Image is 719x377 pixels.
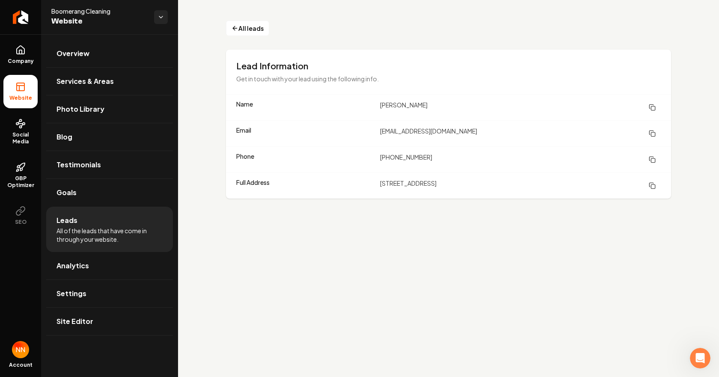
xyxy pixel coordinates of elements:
span: Site Editor [56,316,93,327]
a: Goals [46,179,173,206]
span: Overview [56,48,89,59]
a: Company [3,38,38,71]
span: All of the leads that have come in through your website. [56,226,163,243]
span: Account [9,362,33,368]
img: Nick Nighbor [12,341,29,358]
span: Testimonials [56,160,101,170]
dd: [STREET_ADDRESS] [380,178,661,193]
a: Photo Library [46,95,173,123]
span: Services & Areas [56,76,114,86]
dd: [PERSON_NAME] [380,100,661,115]
span: All leads [238,24,264,33]
span: Company [4,58,37,65]
a: Site Editor [46,308,173,335]
span: SEO [12,219,30,226]
span: Website [51,15,147,27]
span: Goals [56,187,77,198]
span: Boomerang Cleaning [51,7,147,15]
img: Rebolt Logo [13,10,29,24]
span: Settings [56,288,86,299]
span: Social Media [3,131,38,145]
a: Social Media [3,112,38,152]
a: Testimonials [46,151,173,178]
span: Analytics [56,261,89,271]
a: GBP Optimizer [3,155,38,196]
dd: [EMAIL_ADDRESS][DOMAIN_NAME] [380,126,661,141]
button: SEO [3,199,38,232]
dt: Name [236,100,373,115]
button: Open user button [12,341,29,358]
iframe: Intercom live chat [690,348,710,368]
dd: [PHONE_NUMBER] [380,152,661,167]
dt: Phone [236,152,373,167]
dt: Full Address [236,178,373,193]
a: Overview [46,40,173,67]
a: Blog [46,123,173,151]
span: Blog [56,132,72,142]
span: Photo Library [56,104,104,114]
span: Leads [56,215,77,226]
span: GBP Optimizer [3,175,38,189]
button: All leads [226,21,269,36]
a: Analytics [46,252,173,279]
a: Settings [46,280,173,307]
span: Website [6,95,36,101]
p: Get in touch with your lead using the following info. [236,74,524,84]
dt: Email [236,126,373,141]
h3: Lead Information [236,60,661,72]
a: Services & Areas [46,68,173,95]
